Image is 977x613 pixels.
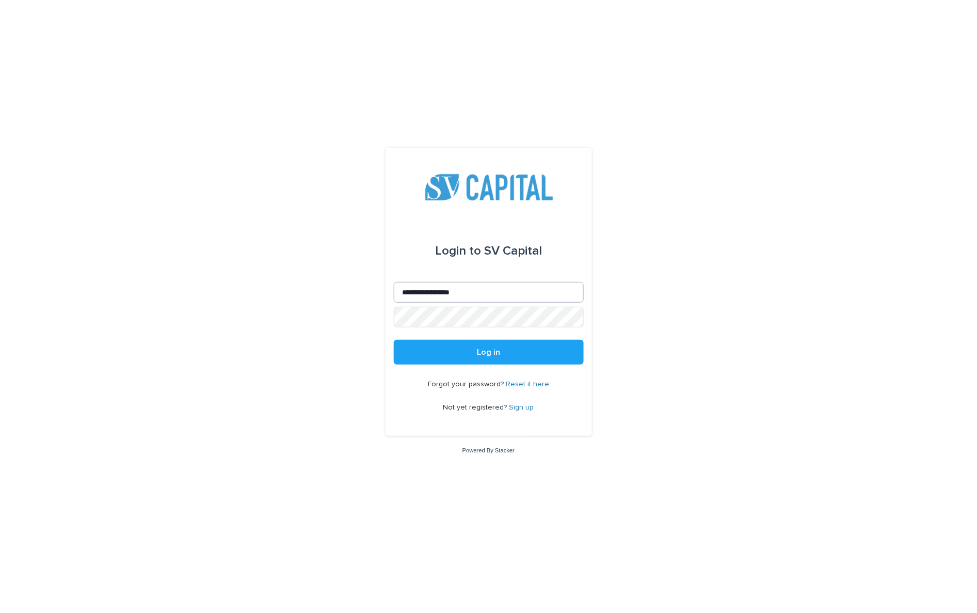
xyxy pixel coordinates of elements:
[428,381,506,388] span: Forgot your password?
[509,404,534,411] a: Sign up
[443,404,509,411] span: Not yet registered?
[506,381,549,388] a: Reset it here
[419,172,558,203] img: 7GBemjmsTGuK26vfOY7r
[394,340,584,365] button: Log in
[435,245,481,257] span: Login to
[477,348,500,356] span: Log in
[435,237,542,265] div: SV Capital
[462,447,515,453] a: Powered By Stacker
